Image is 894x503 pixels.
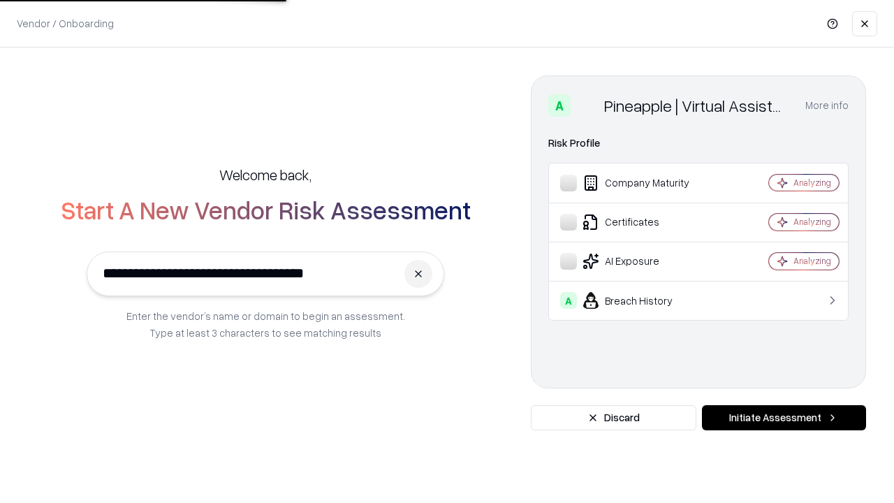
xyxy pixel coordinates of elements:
[793,216,831,228] div: Analyzing
[604,94,789,117] div: Pineapple | Virtual Assistant Agency
[17,16,114,31] p: Vendor / Onboarding
[61,196,471,224] h2: Start A New Vendor Risk Assessment
[560,175,727,191] div: Company Maturity
[702,405,866,430] button: Initiate Assessment
[793,255,831,267] div: Analyzing
[560,253,727,270] div: AI Exposure
[793,177,831,189] div: Analyzing
[560,214,727,231] div: Certificates
[548,135,849,152] div: Risk Profile
[560,292,727,309] div: Breach History
[576,94,599,117] img: Pineapple | Virtual Assistant Agency
[805,93,849,118] button: More info
[219,165,312,184] h5: Welcome back,
[560,292,577,309] div: A
[548,94,571,117] div: A
[531,405,696,430] button: Discard
[126,307,405,341] p: Enter the vendor’s name or domain to begin an assessment. Type at least 3 characters to see match...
